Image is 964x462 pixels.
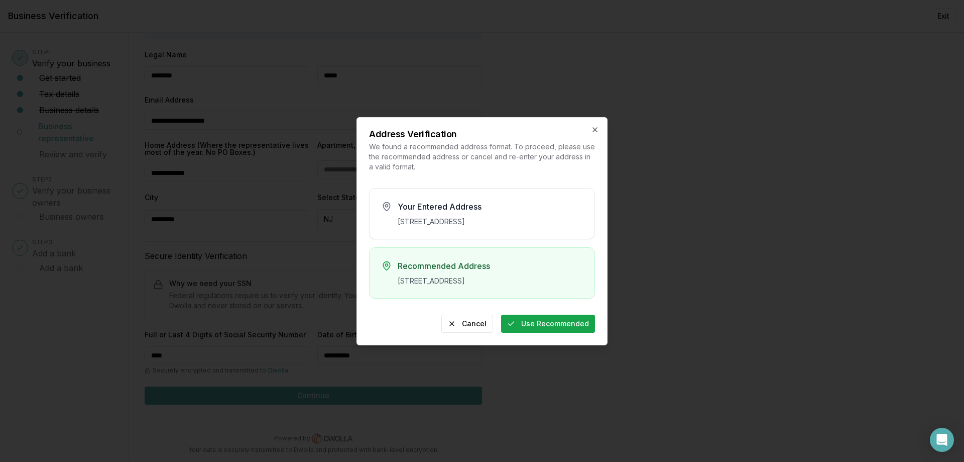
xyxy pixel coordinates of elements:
[501,315,595,333] button: Use Recommended
[398,260,582,272] h3: Recommended Address
[398,217,582,227] div: [STREET_ADDRESS]
[369,130,595,139] h2: Address Verification
[398,276,582,286] div: [STREET_ADDRESS]
[441,315,493,333] button: Cancel
[398,201,582,213] h3: Your Entered Address
[369,142,595,172] p: We found a recommended address format. To proceed, please use the recommended address or cancel a...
